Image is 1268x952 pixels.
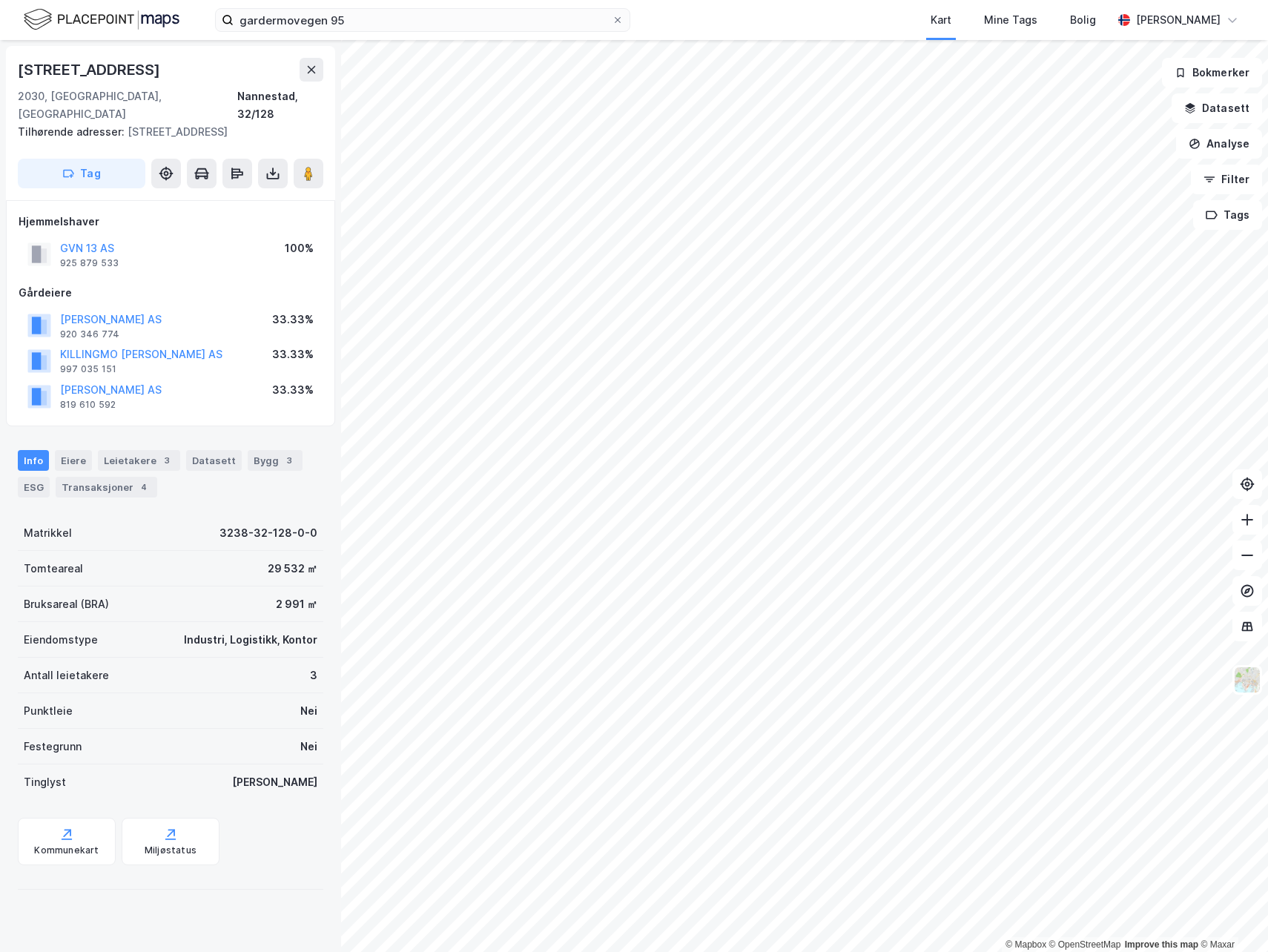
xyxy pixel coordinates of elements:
div: 33.33% [272,311,314,328]
button: Analyse [1176,129,1262,159]
span: Tilhørende adresser: [18,125,128,138]
button: Tag [18,159,145,188]
div: Matrikkel [24,524,72,542]
div: Mine Tags [984,11,1037,29]
iframe: Chat Widget [1194,881,1268,952]
a: Improve this map [1125,939,1198,950]
div: Tomteareal [24,560,83,578]
div: 4 [136,480,151,495]
div: [PERSON_NAME] [1136,11,1221,29]
div: 3238-32-128-0-0 [219,524,317,542]
div: Bygg [248,450,303,471]
div: Leietakere [98,450,180,471]
div: Kart [931,11,951,29]
img: Z [1233,666,1261,694]
div: 819 610 592 [60,399,116,411]
div: Miljøstatus [145,844,197,856]
div: 3 [310,667,317,684]
div: Nei [300,738,317,756]
button: Bokmerker [1162,58,1262,87]
div: ESG [18,477,50,498]
div: Antall leietakere [24,667,109,684]
input: Søk på adresse, matrikkel, gårdeiere, leietakere eller personer [234,9,612,31]
div: 925 879 533 [60,257,119,269]
div: Hjemmelshaver [19,213,323,231]
div: 3 [159,453,174,468]
div: Transaksjoner [56,477,157,498]
div: Punktleie [24,702,73,720]
div: 33.33% [272,381,314,399]
div: Kontrollprogram for chat [1194,881,1268,952]
div: Bruksareal (BRA) [24,595,109,613]
div: Datasett [186,450,242,471]
button: Tags [1193,200,1262,230]
div: 997 035 151 [60,363,116,375]
div: Industri, Logistikk, Kontor [184,631,317,649]
div: [STREET_ADDRESS] [18,123,311,141]
div: Eiere [55,450,92,471]
div: Nannestad, 32/128 [237,87,323,123]
div: Tinglyst [24,773,66,791]
div: 920 346 774 [60,328,119,340]
div: [PERSON_NAME] [232,773,317,791]
div: 2030, [GEOGRAPHIC_DATA], [GEOGRAPHIC_DATA] [18,87,237,123]
div: Festegrunn [24,738,82,756]
img: logo.f888ab2527a4732fd821a326f86c7f29.svg [24,7,179,33]
div: Kommunekart [34,844,99,856]
div: Info [18,450,49,471]
div: Nei [300,702,317,720]
div: [STREET_ADDRESS] [18,58,163,82]
div: 29 532 ㎡ [268,560,317,578]
div: 3 [282,453,297,468]
button: Datasett [1172,93,1262,123]
div: Eiendomstype [24,631,98,649]
a: Mapbox [1006,939,1046,950]
div: 2 991 ㎡ [276,595,317,613]
a: OpenStreetMap [1049,939,1121,950]
button: Filter [1191,165,1262,194]
div: Gårdeiere [19,284,323,302]
div: 100% [285,239,314,257]
div: 33.33% [272,346,314,363]
div: Bolig [1070,11,1096,29]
